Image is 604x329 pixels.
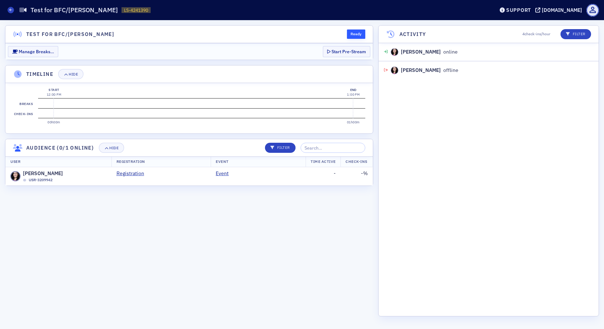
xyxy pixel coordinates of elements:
[13,109,34,119] label: Check-ins
[542,7,582,13] div: [DOMAIN_NAME]
[301,143,365,153] input: Search…
[306,156,341,167] th: Time Active
[306,167,341,186] td: -
[26,31,114,38] h4: Test for BFC/[PERSON_NAME]
[347,92,360,96] time: 1:00 PM
[391,67,458,74] div: offline
[347,87,360,92] div: End
[18,99,35,109] label: Breaks
[340,156,372,167] th: Check-Ins
[26,144,94,152] h4: Audience (0/1 online)
[8,46,58,57] button: Manage Breaks…
[23,179,26,182] div: Offline
[26,70,53,78] h4: Timeline
[116,170,150,177] a: Registration
[99,143,124,153] button: Hide
[265,143,296,153] button: Filter
[347,120,360,124] time: 01h00m
[69,72,78,76] div: Hide
[216,170,234,177] a: Event
[401,48,441,56] div: [PERSON_NAME]
[535,8,585,13] button: [DOMAIN_NAME]
[47,87,61,92] div: Start
[211,156,306,167] th: Event
[58,69,83,79] button: Hide
[31,6,118,14] h1: Test for BFC/[PERSON_NAME]
[347,29,365,39] div: Ready
[341,167,373,186] td: - %
[29,177,52,183] span: USR-3209942
[566,31,586,37] p: Filter
[5,156,111,167] th: User
[522,31,550,37] span: 4 check-ins/hour
[391,48,458,56] div: online
[109,146,119,150] div: Hide
[506,7,531,13] div: Support
[124,7,148,13] span: LS-4241390
[47,92,61,96] time: 12:00 PM
[401,67,441,74] div: [PERSON_NAME]
[399,31,426,38] h4: Activity
[23,170,63,177] span: [PERSON_NAME]
[323,46,370,57] button: Start Pre-Stream
[270,145,290,151] p: Filter
[586,4,599,17] span: Profile
[47,120,60,124] time: 00h00m
[111,156,211,167] th: Registration
[560,29,591,39] button: Filter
